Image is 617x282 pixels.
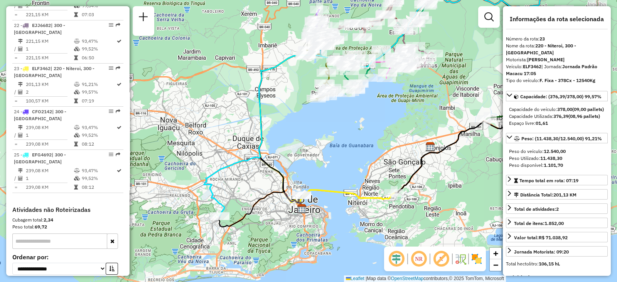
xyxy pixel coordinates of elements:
[506,15,608,23] h4: Informações da rota selecionada
[514,191,577,198] div: Distância Total:
[506,77,608,84] div: Tipo do veículo:
[14,11,18,18] td: =
[509,162,605,169] div: Peso disponível:
[391,276,424,281] a: OpenStreetMap
[539,77,595,83] strong: F. Fixa - 378Cx - 12540Kg
[490,248,501,259] a: Zoom in
[346,276,364,281] a: Leaflet
[44,217,53,223] strong: 2,34
[81,45,116,53] td: 99,52%
[425,142,435,152] img: CDD Niterói
[297,204,307,214] img: CDD São Cristovão
[25,45,74,53] td: 1
[136,9,151,27] a: Nova sessão e pesquisa
[520,94,602,99] span: Capacidade: (376,39/378,00) 99,57%
[81,131,116,139] td: 99,52%
[14,109,66,121] span: | 300 - [GEOGRAPHIC_DATA]
[470,253,483,265] img: Exibir/Ocultar setores
[25,183,74,191] td: 239,08 KM
[481,9,497,25] a: Exibir filtros
[74,55,78,60] i: Tempo total em rota
[18,125,23,130] i: Distância Total
[366,276,367,281] span: |
[527,57,565,62] strong: [PERSON_NAME]
[454,253,467,265] img: Fluxo de ruas
[74,142,78,146] i: Tempo total em rota
[25,37,74,45] td: 221,15 KM
[506,35,608,42] div: Número da rota:
[12,217,123,223] div: Cubagem total:
[14,22,65,35] span: 22 -
[493,260,498,270] span: −
[572,106,604,112] strong: (09,00 pallets)
[544,148,566,154] strong: 12.540,00
[25,167,74,175] td: 239,08 KM
[81,11,116,18] td: 07:03
[81,54,116,62] td: 06:50
[81,88,116,96] td: 99,57%
[81,140,116,148] td: 08:12
[523,64,541,69] strong: ELF3462
[506,189,608,200] a: Distância Total:201,13 KM
[18,176,23,181] i: Total de Atividades
[14,54,18,62] td: =
[14,45,18,53] td: /
[116,109,120,114] em: Rota exportada
[109,109,113,114] em: Opções
[12,252,123,262] label: Ordenar por:
[519,178,578,183] span: Tempo total em rota: 07:19
[553,192,577,198] span: 201,13 KM
[506,43,576,55] strong: 220 - Niteroi, 300 - [GEOGRAPHIC_DATA]
[410,250,428,268] span: Ocultar NR
[14,152,66,164] span: 25 -
[35,224,47,230] strong: 69,72
[14,65,94,78] span: 23 -
[514,248,569,255] div: Jornada Motorista: 09:20
[25,97,74,105] td: 100,57 KM
[344,275,506,282] div: Map data © contributors,© 2025 TomTom, Microsoft
[545,220,564,226] strong: 1.852,00
[117,82,121,87] i: Rota otimizada
[506,64,597,76] span: | Jornada:
[14,22,65,35] span: | 300 - [GEOGRAPHIC_DATA]
[74,125,80,130] i: % de utilização do peso
[32,109,52,114] span: CFO2142
[116,152,120,157] em: Rota exportada
[81,37,116,45] td: 93,47%
[116,23,120,27] em: Rota exportada
[74,82,80,87] i: % de utilização do peso
[117,125,121,130] i: Rota otimizada
[74,39,80,44] i: % de utilização do peso
[506,103,608,130] div: Capacidade: (376,39/378,00) 99,57%
[81,167,116,175] td: 93,47%
[117,168,121,173] i: Rota otimizada
[14,175,18,182] td: /
[74,12,78,17] i: Tempo total em rota
[32,152,52,158] span: EFG4692
[14,88,18,96] td: /
[514,206,559,212] span: Total de atividades:
[109,66,113,70] em: Opções
[509,155,605,162] div: Peso Utilizado:
[509,106,605,113] div: Capacidade do veículo:
[25,88,74,96] td: 2
[506,274,608,282] h4: Atividades
[544,162,563,168] strong: 1.101,70
[117,39,121,44] i: Rota otimizada
[18,90,23,94] i: Total de Atividades
[14,97,18,105] td: =
[506,133,608,143] a: Peso: (11.438,30/12.540,00) 91,21%
[14,109,66,121] span: 24 -
[14,183,18,191] td: =
[506,56,608,63] div: Motorista:
[74,99,78,103] i: Tempo total em rota
[25,11,74,18] td: 221,15 KM
[556,206,559,212] strong: 2
[506,246,608,257] a: Jornada Motorista: 09:20
[81,175,116,182] td: 99,52%
[74,47,80,51] i: % de utilização da cubagem
[509,113,605,120] div: Capacidade Utilizada:
[74,90,80,94] i: % de utilização da cubagem
[514,220,564,227] div: Total de itens:
[506,203,608,214] a: Total de atividades:2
